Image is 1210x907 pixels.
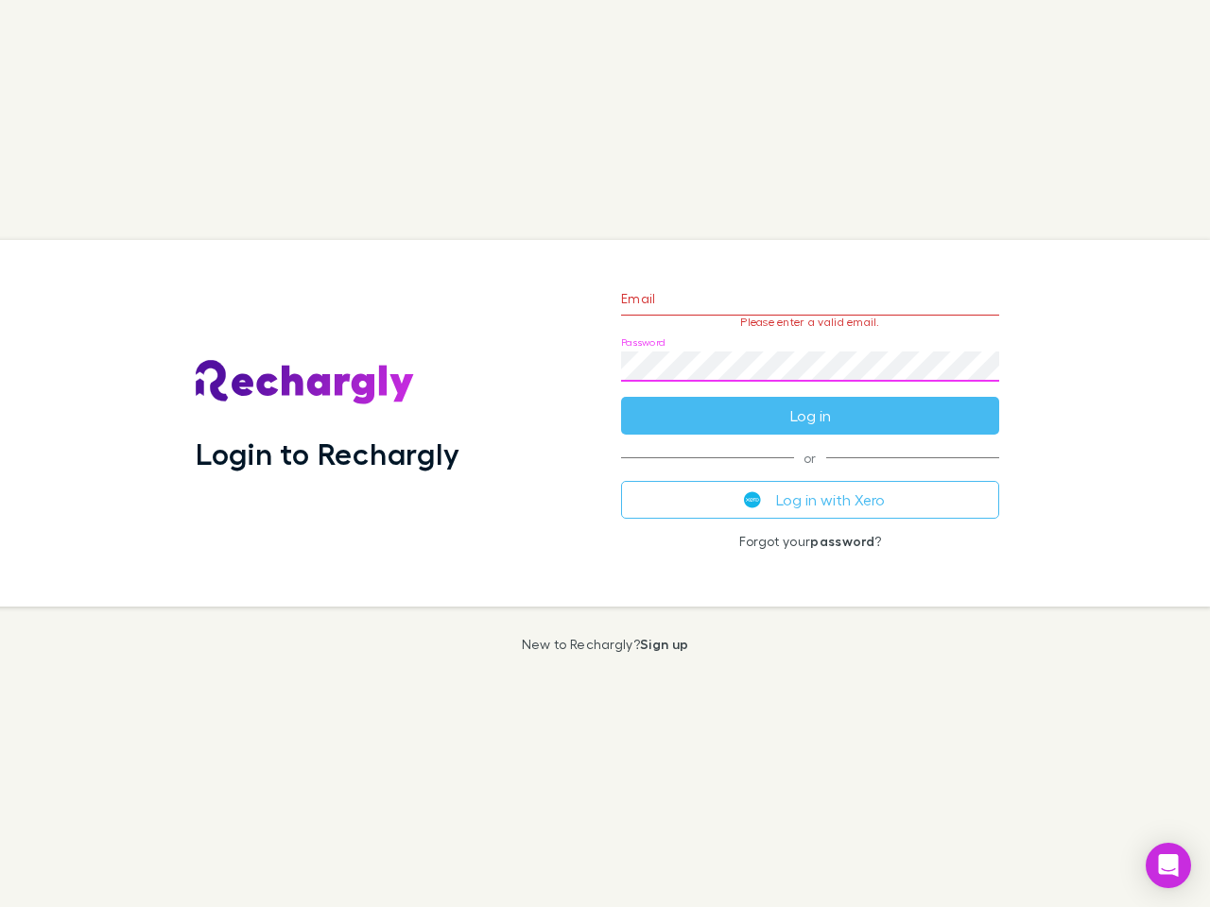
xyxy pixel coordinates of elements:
[621,534,999,549] p: Forgot your ?
[196,360,415,405] img: Rechargly's Logo
[196,436,459,471] h1: Login to Rechargly
[621,335,665,350] label: Password
[640,636,688,652] a: Sign up
[1146,843,1191,888] div: Open Intercom Messenger
[621,481,999,519] button: Log in with Xero
[621,457,999,458] span: or
[522,637,689,652] p: New to Rechargly?
[621,397,999,435] button: Log in
[810,533,874,549] a: password
[621,316,999,329] p: Please enter a valid email.
[744,491,761,508] img: Xero's logo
